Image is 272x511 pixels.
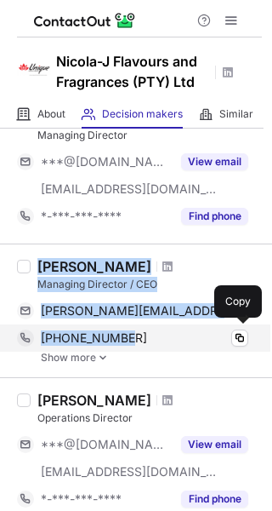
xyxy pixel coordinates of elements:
[37,392,151,409] div: [PERSON_NAME]
[37,107,65,121] span: About
[219,107,253,121] span: Similar
[41,303,235,319] span: [PERSON_NAME][EMAIL_ADDRESS][PERSON_NAME][DOMAIN_NAME]
[56,51,209,92] h1: Nicola-J Flavours and Fragrances (PTY) Ltd
[37,128,262,143] div: Managing Director
[181,208,248,225] button: Reveal Button
[181,491,248,508] button: Reveal Button
[98,352,108,364] img: -
[41,352,262,364] a: Show more
[41,181,218,197] span: [EMAIL_ADDRESS][DOMAIN_NAME]
[37,277,262,292] div: Managing Director / CEO
[181,436,248,453] button: Reveal Button
[37,258,151,275] div: [PERSON_NAME]
[17,52,51,86] img: 653ee5022478bcd1b7c1ac96e4885b72
[102,107,183,121] span: Decision makers
[41,464,218,479] span: [EMAIL_ADDRESS][DOMAIN_NAME]
[37,411,262,426] div: Operations Director
[34,10,136,31] img: ContactOut v5.3.10
[41,330,147,346] span: [PHONE_NUMBER]
[41,154,171,169] span: ***@[DOMAIN_NAME]
[181,153,248,170] button: Reveal Button
[41,437,171,452] span: ***@[DOMAIN_NAME]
